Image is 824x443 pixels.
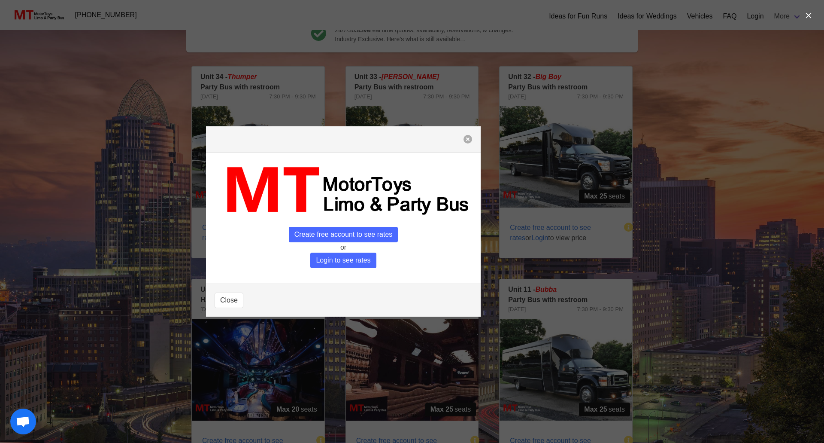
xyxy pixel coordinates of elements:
[220,295,238,306] span: Close
[215,293,243,308] button: Close
[215,242,472,253] p: or
[215,161,472,220] img: MT_logo_name.png
[10,409,36,434] div: Open chat
[289,227,398,242] span: Create free account to see rates
[310,253,376,268] span: Login to see rates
